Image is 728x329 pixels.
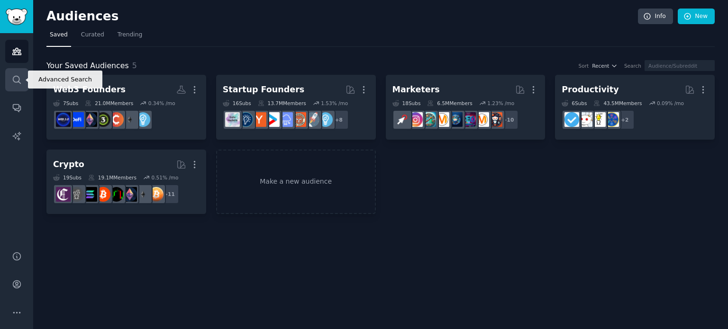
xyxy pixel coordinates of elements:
img: DigitalMarketing [435,112,449,127]
div: Web3 Founders [53,84,126,96]
img: EntrepreneurRideAlong [291,112,306,127]
a: Info [638,9,673,25]
img: web3marketing [96,112,110,127]
div: Productivity [562,84,619,96]
div: Marketers [392,84,440,96]
img: ethtrader [122,187,137,202]
button: Recent [592,62,618,69]
img: web3 [56,112,71,127]
img: SaaS [278,112,293,127]
div: 0.09 % /mo [657,100,684,107]
div: 1.53 % /mo [321,100,348,107]
div: Search [624,62,641,69]
div: 0.51 % /mo [151,174,178,181]
div: 6 Sub s [562,100,587,107]
img: getdisciplined [564,112,579,127]
a: Saved [46,27,71,47]
img: startup [265,112,280,127]
div: 1.23 % /mo [487,100,514,107]
img: ethereum [136,187,150,202]
img: lifehacks [591,112,606,127]
img: solana [82,187,97,202]
span: Your Saved Audiences [46,60,129,72]
div: 6.5M Members [427,100,472,107]
img: BitcoinBeginners [96,187,110,202]
a: New [678,9,715,25]
a: Make a new audience [216,150,376,214]
img: Entrepreneur [136,112,150,127]
div: 21.0M Members [85,100,133,107]
img: indiehackers [225,112,240,127]
span: Curated [81,31,104,39]
img: GummySearch logo [6,9,27,25]
img: marketing [474,112,489,127]
div: 19.1M Members [88,174,136,181]
img: Entrepreneurship [238,112,253,127]
img: PPC [395,112,409,127]
img: startups [305,112,319,127]
div: 13.7M Members [258,100,306,107]
img: socialmedia [488,112,502,127]
span: Recent [592,62,609,69]
div: 19 Sub s [53,174,82,181]
div: 16 Sub s [223,100,251,107]
a: Curated [78,27,108,47]
img: digital_marketing [448,112,463,127]
a: Trending [114,27,146,47]
img: InstagramMarketing [408,112,423,127]
div: + 2 [615,110,635,130]
div: Startup Founders [223,84,304,96]
span: 5 [132,61,137,70]
a: Crypto19Subs19.1MMembers0.51% /mo+11BitcoinethereumethtraderCryptoMarketsBitcoinBeginnerssolanaCr... [46,150,206,214]
a: Productivity6Subs43.5MMembers0.09% /mo+2LifeProTipslifehacksproductivitygetdisciplined [555,75,715,140]
div: + 8 [329,110,349,130]
div: Sort [579,62,589,69]
div: 7 Sub s [53,100,78,107]
img: Affiliatemarketing [421,112,436,127]
div: Crypto [53,159,84,170]
img: Bitcoin [149,187,164,202]
span: Saved [50,31,68,39]
img: defi [69,112,84,127]
a: Startup Founders16Subs13.7MMembers1.53% /mo+8EntrepreneurstartupsEntrepreneurRideAlongSaaSstartup... [216,75,376,140]
h2: Audiences [46,9,638,24]
div: 43.5M Members [593,100,642,107]
div: + 11 [159,184,179,204]
img: CryptoCurrency [109,112,124,127]
img: CryptoMarkets [109,187,124,202]
img: LifeProTips [604,112,619,127]
input: Audience/Subreddit [645,60,715,71]
img: ethtrader [82,112,97,127]
img: ethereum [122,112,137,127]
img: CryptoCurrencies [69,187,84,202]
div: 18 Sub s [392,100,421,107]
img: ycombinator [252,112,266,127]
img: Crypto_Currency_News [56,187,71,202]
img: productivity [578,112,592,127]
div: + 10 [499,110,519,130]
a: Web3 Founders7Subs21.0MMembers0.34% /moEntrepreneurethereumCryptoCurrencyweb3marketingethtraderde... [46,75,206,140]
div: 0.34 % /mo [148,100,175,107]
img: Entrepreneur [318,112,333,127]
img: SEO [461,112,476,127]
a: Marketers18Subs6.5MMembers1.23% /mo+10socialmediamarketingSEOdigital_marketingDigitalMarketingAff... [386,75,546,140]
span: Trending [118,31,142,39]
